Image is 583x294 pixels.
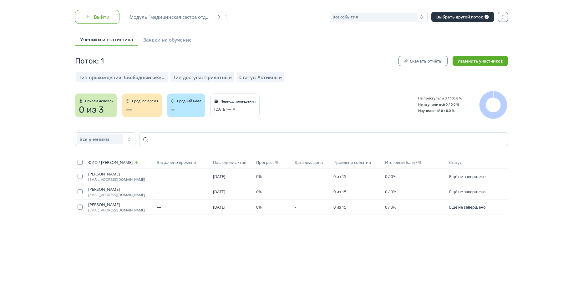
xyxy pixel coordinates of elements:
[157,159,197,166] button: Затрачено времени
[214,107,235,112] span: [DATE] — ∞
[88,159,140,166] button: ФИО / [PERSON_NAME]
[256,189,262,195] span: 0%
[88,171,152,181] a: [PERSON_NAME][EMAIL_ADDRESS][DOMAIN_NAME]
[453,56,508,66] button: Изменить участников
[385,204,396,210] span: 0 / 0%
[88,171,152,176] span: [PERSON_NAME]
[295,174,296,179] span: -
[449,160,462,165] span: Статус
[143,37,192,43] span: Заявки на обучение
[88,193,152,197] span: [EMAIL_ADDRESS][DOMAIN_NAME]
[213,189,225,195] span: [DATE]
[213,159,247,166] button: Последний актив
[213,174,225,179] span: [DATE]
[256,159,280,166] button: Прогресс %
[413,108,455,113] span: Изучили всё 0 / 0.0 %
[225,14,231,20] span: 1
[333,159,372,166] button: Пройдено событий
[132,99,158,103] span: Среднее время
[88,208,152,212] span: [EMAIL_ADDRESS][DOMAIN_NAME]
[157,204,161,210] span: —
[333,160,371,165] span: Пройдено событий
[295,159,324,166] button: Дата дедлайна
[88,202,152,207] span: [PERSON_NAME]
[126,105,132,115] span: —
[333,189,346,195] span: 0 из 15
[333,174,346,179] span: 0 из 15
[295,160,323,165] span: Дата дедлайна
[88,187,152,192] span: [PERSON_NAME]
[385,174,396,179] span: 0 / 0%
[413,96,462,100] span: Не приступали 3 / 100.0 %
[295,189,296,195] span: -
[449,174,486,179] span: Ещё не завершено
[385,159,423,166] button: Итоговый балл / %
[79,136,109,142] span: Все ученики
[79,74,165,80] span: Тип прохождения: Свободный режим
[449,204,486,210] span: Ещё не завершено
[213,160,246,165] span: Последний актив
[239,74,282,80] span: Статус: Активный
[171,105,175,115] span: -
[85,99,113,103] span: Начали человек
[256,174,262,179] span: 0%
[80,36,133,43] span: Ученики и статистика
[256,204,262,210] span: 0%
[449,189,486,195] span: Ещё не завершено
[385,189,396,195] span: 0 / 0%
[75,56,104,66] span: Поток: 1
[431,12,494,22] button: Выбрать другой поток
[398,56,448,66] button: Скачать отчёты
[129,14,213,20] span: Модуль "медицинская сестра отд...
[173,74,232,80] span: Тип доступа: Приватный
[295,204,296,210] span: -
[75,10,119,24] button: Выйти
[79,105,104,115] span: 0 из 3
[157,189,161,195] span: —
[256,160,279,165] span: Прогресс %
[332,14,358,19] span: Все события
[330,12,428,22] button: Все события
[88,202,152,212] a: [PERSON_NAME][EMAIL_ADDRESS][DOMAIN_NAME]
[333,204,346,210] span: 0 из 15
[88,187,152,197] a: [PERSON_NAME][EMAIL_ADDRESS][DOMAIN_NAME]
[213,204,225,210] span: [DATE]
[157,174,161,179] span: —
[88,178,152,181] span: [EMAIL_ADDRESS][DOMAIN_NAME]
[221,99,256,103] span: Период проведения
[413,102,459,107] span: Не изучили всё 0 / 0.0 %
[385,160,422,165] span: Итоговый балл / %
[177,99,201,103] span: Средний балл
[75,132,135,146] button: Все ученики
[88,160,133,165] span: ФИО / [PERSON_NAME]
[157,160,196,165] span: Затрачено времени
